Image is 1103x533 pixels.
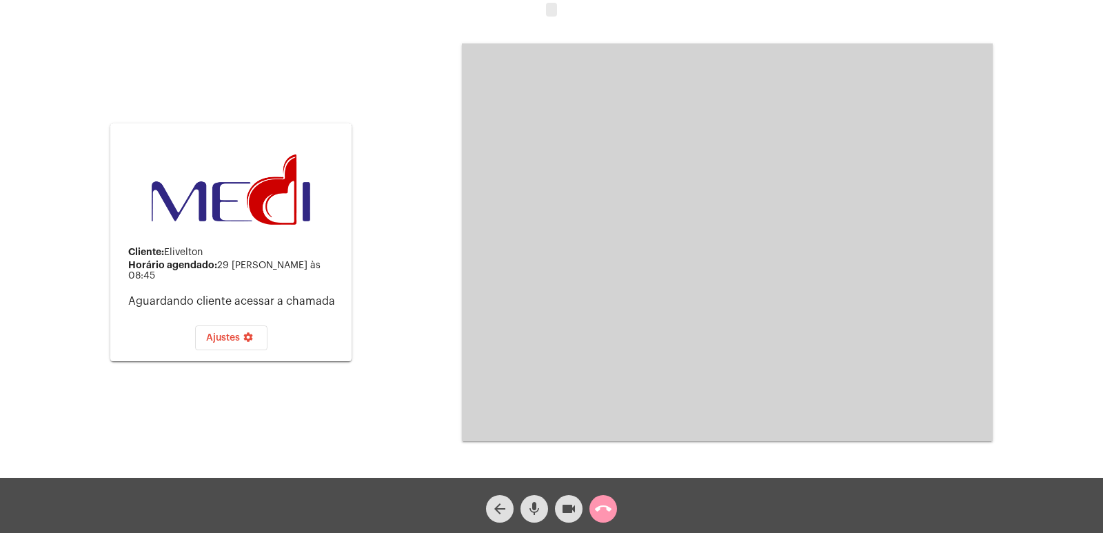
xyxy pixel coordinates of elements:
[560,501,577,517] mat-icon: videocam
[240,332,256,348] mat-icon: settings
[526,501,543,517] mat-icon: mic
[492,501,508,517] mat-icon: arrow_back
[128,260,341,281] div: 29 [PERSON_NAME] às 08:45
[152,154,310,225] img: d3a1b5fa-500b-b90f-5a1c-719c20e9830b.png
[128,260,217,270] strong: Horário agendado:
[128,247,341,258] div: Elivelton
[128,295,341,308] p: Aguardando cliente acessar a chamada
[128,247,164,257] strong: Cliente:
[206,333,256,343] span: Ajustes
[595,501,611,517] mat-icon: call_end
[195,325,267,350] button: Ajustes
